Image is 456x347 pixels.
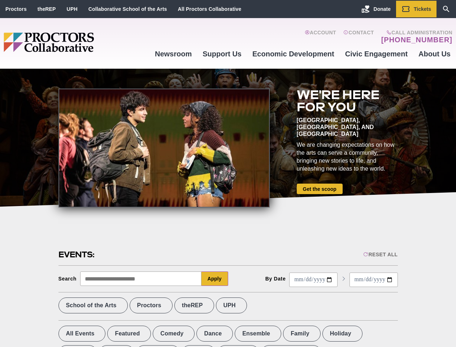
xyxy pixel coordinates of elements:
a: About Us [413,44,456,64]
a: Account [305,30,336,44]
h2: We're here for you [297,89,398,113]
div: Search [58,276,77,282]
a: All Proctors Collaborative [178,6,241,12]
button: Apply [201,271,228,286]
a: theREP [38,6,56,12]
label: Ensemble [235,326,281,342]
span: Donate [374,6,391,12]
a: Get the scoop [297,184,343,194]
a: Civic Engagement [340,44,413,64]
label: School of the Arts [58,297,128,313]
a: [PHONE_NUMBER] [381,35,452,44]
a: Search [437,1,456,17]
a: Donate [356,1,396,17]
div: We are changing expectations on how the arts can serve a community, bringing new stories to life,... [297,141,398,173]
div: Reset All [363,252,398,257]
a: Proctors [5,6,27,12]
label: Family [283,326,321,342]
a: UPH [67,6,78,12]
a: Support Us [197,44,247,64]
label: All Events [58,326,106,342]
label: Proctors [130,297,173,313]
a: Tickets [396,1,437,17]
label: theREP [174,297,214,313]
span: Call Administration [379,30,452,35]
label: UPH [216,297,247,313]
label: Comedy [153,326,195,342]
div: [GEOGRAPHIC_DATA], [GEOGRAPHIC_DATA], and [GEOGRAPHIC_DATA] [297,117,398,137]
a: Contact [343,30,374,44]
a: Collaborative School of the Arts [88,6,167,12]
label: Featured [107,326,151,342]
a: Newsroom [149,44,197,64]
label: Holiday [322,326,362,342]
img: Proctors logo [4,33,149,52]
div: By Date [265,276,286,282]
a: Economic Development [247,44,340,64]
label: Dance [196,326,233,342]
span: Tickets [414,6,431,12]
h2: Events: [58,249,96,260]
